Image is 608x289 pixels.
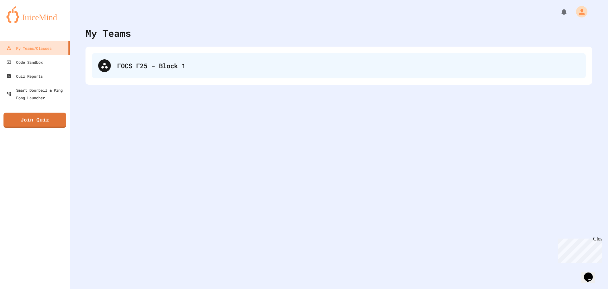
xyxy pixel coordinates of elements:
div: Chat with us now!Close [3,3,44,40]
div: Smart Doorbell & Ping Pong Launcher [6,86,67,102]
iframe: chat widget [555,236,602,263]
a: Join Quiz [3,113,66,128]
div: My Notifications [548,6,569,17]
div: My Teams/Classes [6,44,52,52]
div: FOCS F25 - Block 1 [117,61,579,70]
div: My Account [569,4,589,19]
iframe: chat widget [581,264,602,283]
img: logo-orange.svg [6,6,63,23]
div: Code Sandbox [6,58,43,66]
div: Quiz Reports [6,72,43,80]
div: FOCS F25 - Block 1 [92,53,586,78]
div: My Teams [85,26,131,40]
